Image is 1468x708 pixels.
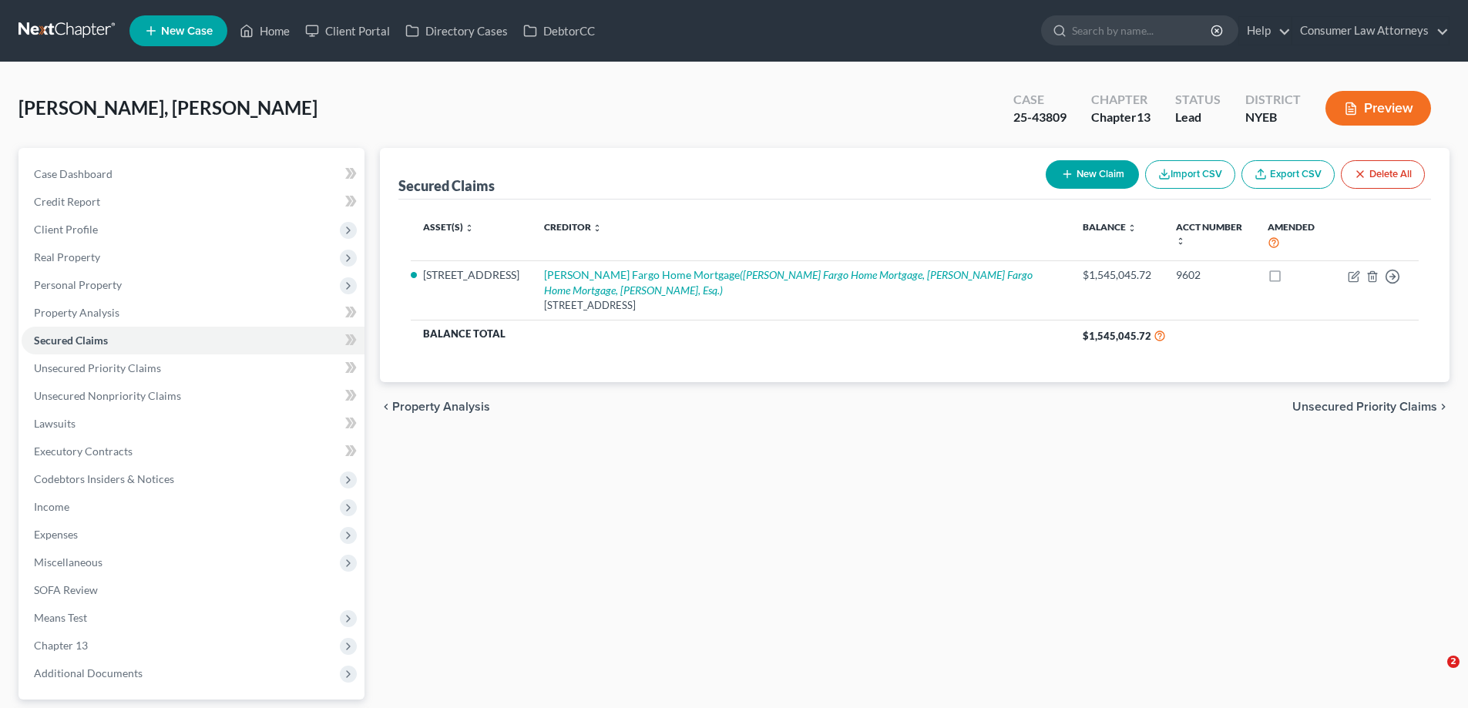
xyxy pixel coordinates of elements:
button: Preview [1325,91,1431,126]
span: New Case [161,25,213,37]
i: ([PERSON_NAME] Fargo Home Mortgage, [PERSON_NAME] Fargo Home Mortgage, [PERSON_NAME], Esq.) [544,268,1033,297]
span: Unsecured Priority Claims [1292,401,1437,413]
a: [PERSON_NAME] Fargo Home Mortgage([PERSON_NAME] Fargo Home Mortgage, [PERSON_NAME] Fargo Home Mor... [544,268,1033,297]
a: Directory Cases [398,17,516,45]
span: Case Dashboard [34,167,113,180]
div: 9602 [1176,267,1242,283]
a: Unsecured Priority Claims [22,354,364,382]
div: District [1245,91,1301,109]
a: Export CSV [1241,160,1335,189]
a: Property Analysis [22,299,364,327]
span: Real Property [34,250,100,263]
span: Unsecured Priority Claims [34,361,161,374]
span: 13 [1137,109,1151,124]
div: Chapter [1091,91,1151,109]
span: Chapter 13 [34,639,88,652]
i: unfold_more [465,223,474,233]
a: Consumer Law Attorneys [1292,17,1449,45]
div: NYEB [1245,109,1301,126]
span: Secured Claims [34,334,108,347]
a: Client Portal [297,17,398,45]
i: unfold_more [1127,223,1137,233]
a: Home [232,17,297,45]
span: Additional Documents [34,666,143,679]
div: Lead [1175,109,1221,126]
a: Lawsuits [22,410,364,438]
div: 25-43809 [1013,109,1067,126]
span: Unsecured Nonpriority Claims [34,389,181,402]
div: Secured Claims [398,176,495,195]
a: Case Dashboard [22,160,364,188]
i: chevron_left [380,401,392,413]
iframe: Intercom live chat [1416,656,1453,693]
button: chevron_left Property Analysis [380,401,490,413]
span: Lawsuits [34,417,76,430]
span: Means Test [34,611,87,624]
a: Help [1239,17,1291,45]
span: $1,545,045.72 [1083,330,1151,342]
span: Executory Contracts [34,445,133,458]
span: Expenses [34,528,78,541]
span: [PERSON_NAME], [PERSON_NAME] [18,96,317,119]
a: Creditor unfold_more [544,221,602,233]
a: Balance unfold_more [1083,221,1137,233]
div: Status [1175,91,1221,109]
span: Client Profile [34,223,98,236]
a: Asset(s) unfold_more [423,221,474,233]
span: Miscellaneous [34,555,102,569]
span: 2 [1447,656,1460,668]
div: Chapter [1091,109,1151,126]
div: [STREET_ADDRESS] [544,298,1058,313]
button: New Claim [1046,160,1139,189]
i: unfold_more [593,223,602,233]
span: Income [34,500,69,513]
a: Unsecured Nonpriority Claims [22,382,364,410]
a: Executory Contracts [22,438,364,465]
a: Acct Number unfold_more [1176,221,1242,246]
span: Property Analysis [34,306,119,319]
span: Codebtors Insiders & Notices [34,472,174,485]
a: SOFA Review [22,576,364,604]
input: Search by name... [1072,16,1213,45]
button: Unsecured Priority Claims chevron_right [1292,401,1450,413]
button: Delete All [1341,160,1425,189]
i: chevron_right [1437,401,1450,413]
a: Credit Report [22,188,364,216]
a: Secured Claims [22,327,364,354]
li: [STREET_ADDRESS] [423,267,519,283]
span: Personal Property [34,278,122,291]
i: unfold_more [1176,237,1185,246]
div: $1,545,045.72 [1083,267,1151,283]
span: SOFA Review [34,583,98,596]
th: Balance Total [411,320,1070,351]
span: Credit Report [34,195,100,208]
div: Case [1013,91,1067,109]
button: Import CSV [1145,160,1235,189]
th: Amended [1255,212,1335,260]
span: Property Analysis [392,401,490,413]
a: DebtorCC [516,17,603,45]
